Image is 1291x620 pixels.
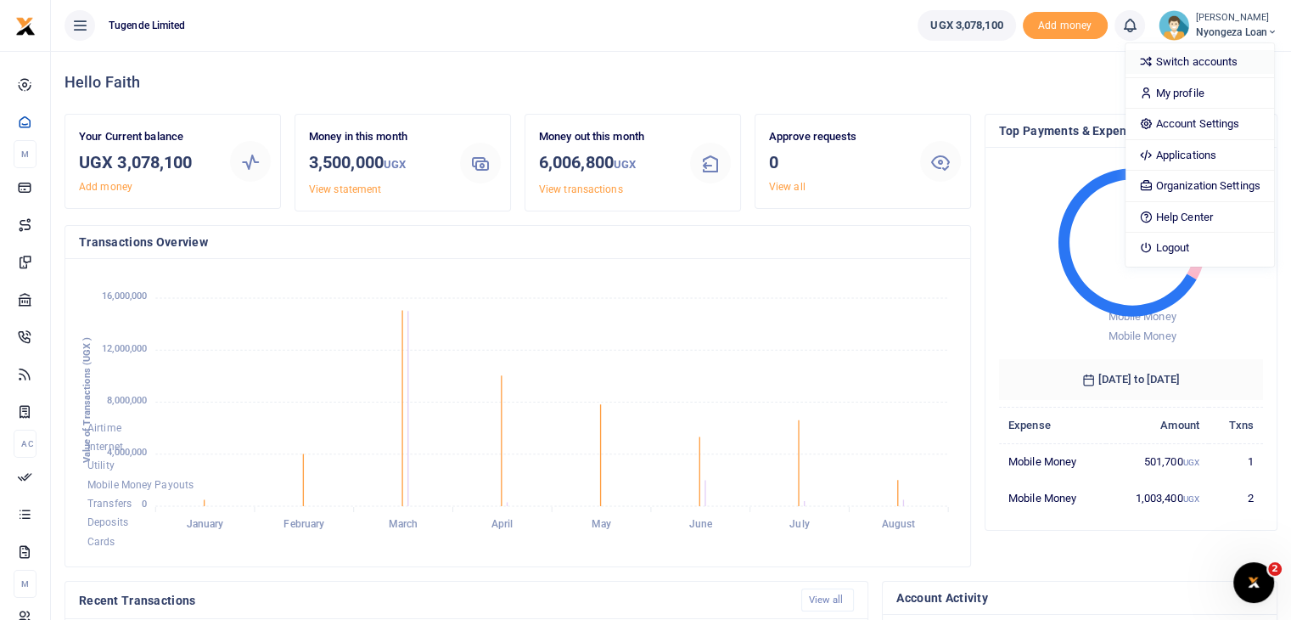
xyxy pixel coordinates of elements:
span: Nyongeza Loan [1196,25,1277,40]
tspan: January [187,518,224,530]
span: UGX 3,078,100 [930,17,1002,34]
h6: [DATE] to [DATE] [999,359,1263,400]
tspan: February [283,518,324,530]
a: Help Center [1125,206,1274,229]
a: profile-user [PERSON_NAME] Nyongeza Loan [1159,10,1277,41]
span: Airtime [87,422,121,434]
p: Approve requests [769,128,907,146]
h4: Transactions Overview [79,233,957,251]
li: M [14,140,36,168]
tspan: 12,000,000 [102,343,147,354]
span: Mobile Money [1108,330,1176,342]
small: UGX [384,158,406,171]
a: Organization Settings [1125,174,1274,198]
h3: 3,500,000 [309,149,446,178]
span: Utility [87,460,115,472]
h4: Hello Faith [65,73,1277,92]
li: Toup your wallet [1023,12,1108,40]
li: M [14,570,36,598]
span: Internet [87,441,123,453]
td: 1,003,400 [1106,480,1209,516]
tspan: August [882,518,916,530]
tspan: March [389,518,418,530]
a: Logout [1125,236,1274,260]
a: Switch accounts [1125,50,1274,74]
span: Tugende Limited [102,18,193,33]
a: Account Settings [1125,112,1274,136]
a: View all [769,181,805,193]
h3: UGX 3,078,100 [79,149,216,175]
img: logo-small [15,16,36,37]
td: 501,700 [1106,443,1209,480]
small: UGX [1183,494,1199,504]
iframe: Intercom live chat [1233,562,1274,603]
p: Your Current balance [79,128,216,146]
th: Txns [1209,407,1263,443]
tspan: July [789,518,809,530]
span: Transfers [87,498,132,510]
li: Wallet ballance [911,10,1022,41]
tspan: 8,000,000 [107,395,147,406]
tspan: 4,000,000 [107,447,147,458]
a: View statement [309,183,381,195]
td: 2 [1209,480,1263,516]
span: Deposits [87,517,128,529]
a: Applications [1125,144,1274,167]
span: 2 [1268,562,1282,576]
th: Amount [1106,407,1209,443]
h4: Recent Transactions [79,591,788,610]
tspan: June [688,518,712,530]
td: Mobile Money [999,480,1107,516]
tspan: 16,000,000 [102,291,147,302]
span: Cards [87,536,115,548]
small: UGX [1183,458,1199,467]
h4: Top Payments & Expenses [999,121,1263,140]
h3: 6,006,800 [539,149,676,178]
img: profile-user [1159,10,1189,41]
a: Add money [79,181,132,193]
span: Mobile Money [1108,310,1176,323]
small: [PERSON_NAME] [1196,11,1277,25]
tspan: April [491,518,514,530]
tspan: 0 [142,499,147,510]
text: Value of Transactions (UGX ) [81,337,93,464]
td: Mobile Money [999,443,1107,480]
h3: 0 [769,149,907,175]
a: UGX 3,078,100 [918,10,1015,41]
a: View transactions [539,183,623,195]
a: logo-small logo-large logo-large [15,19,36,31]
tspan: May [592,518,611,530]
p: Money out this month [539,128,676,146]
a: My profile [1125,82,1274,105]
small: UGX [614,158,636,171]
a: View all [801,589,855,612]
span: Mobile Money Payouts [87,479,194,491]
h4: Account Activity [896,589,1263,607]
li: Ac [14,430,36,458]
th: Expense [999,407,1107,443]
p: Money in this month [309,128,446,146]
td: 1 [1209,443,1263,480]
a: Add money [1023,18,1108,31]
span: Add money [1023,12,1108,40]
